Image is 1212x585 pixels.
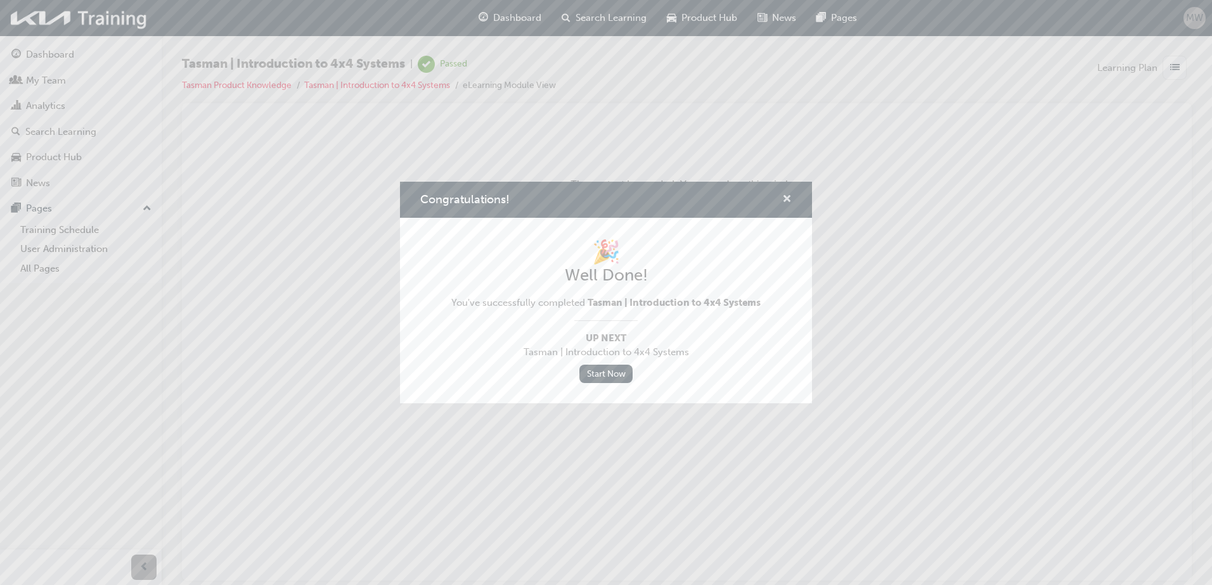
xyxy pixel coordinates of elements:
[451,296,761,310] span: You've successfully completed
[5,10,984,67] p: The content has ended. You may close this window.
[451,238,761,266] h1: 🎉
[588,297,761,308] span: Tasman | Introduction to 4x4 Systems
[400,182,812,403] div: Congratulations!
[451,345,761,360] span: Tasman | Introduction to 4x4 Systems
[451,265,761,286] h2: Well Done!
[782,192,792,208] button: cross-icon
[579,365,633,383] a: Start Now
[782,194,792,206] span: cross-icon
[451,331,761,346] span: Up Next
[420,192,510,206] span: Congratulations!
